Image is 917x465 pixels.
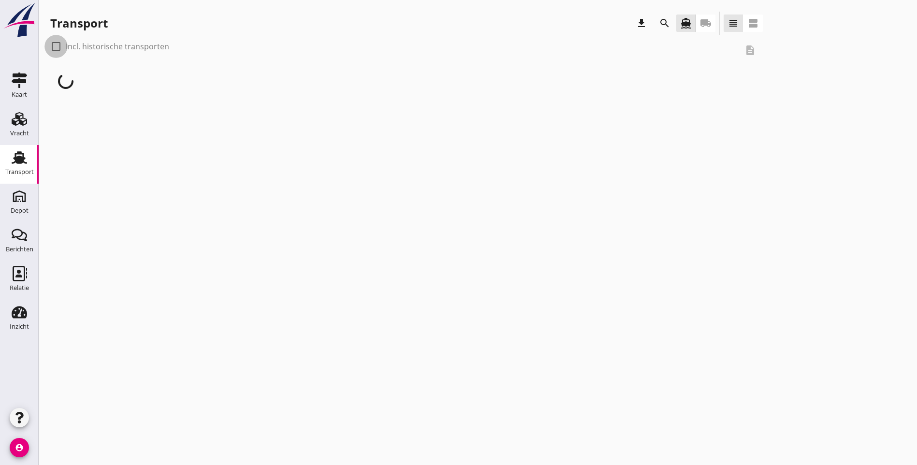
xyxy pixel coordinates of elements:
i: view_agenda [747,17,759,29]
i: search [659,17,670,29]
div: Transport [50,15,108,31]
div: Relatie [10,285,29,291]
i: account_circle [10,438,29,457]
i: download [636,17,647,29]
div: Depot [11,207,29,214]
div: Berichten [6,246,33,252]
i: directions_boat [680,17,692,29]
div: Kaart [12,91,27,98]
img: logo-small.a267ee39.svg [2,2,37,38]
i: view_headline [728,17,739,29]
div: Transport [5,169,34,175]
i: local_shipping [700,17,712,29]
div: Vracht [10,130,29,136]
label: Incl. historische transporten [66,42,169,51]
div: Inzicht [10,323,29,330]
